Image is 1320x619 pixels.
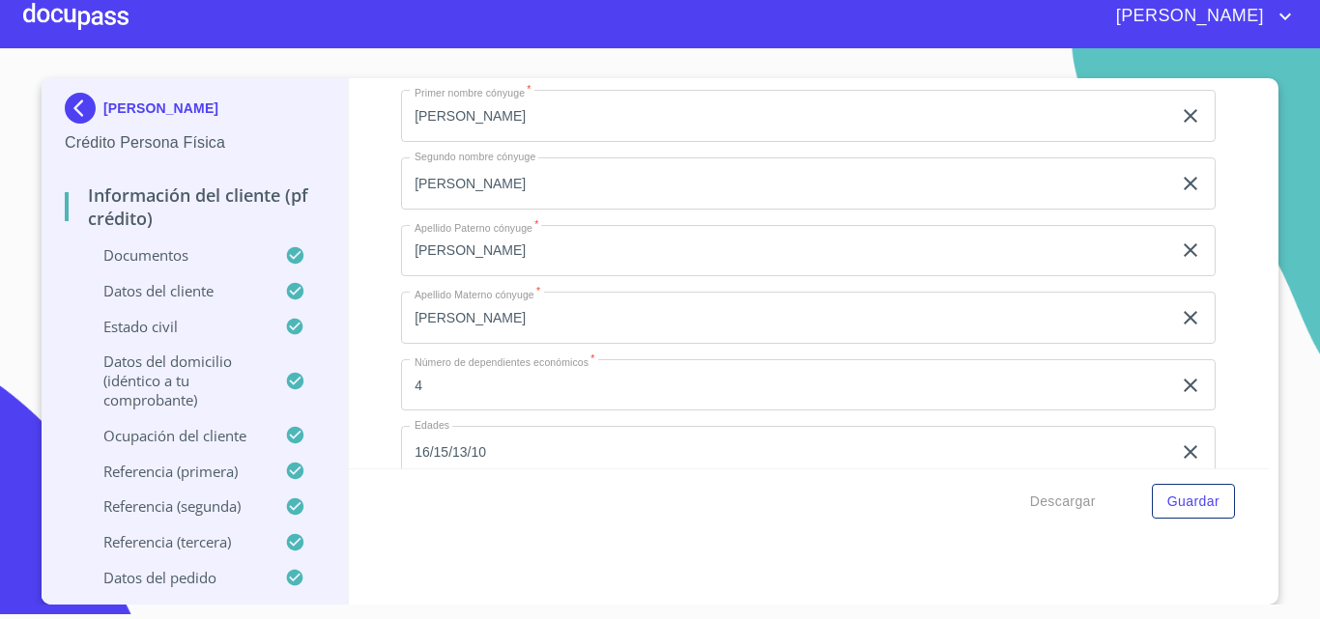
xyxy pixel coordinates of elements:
[1179,239,1202,262] button: clear input
[65,93,103,124] img: Docupass spot blue
[1167,490,1220,514] span: Guardar
[65,568,285,587] p: Datos del pedido
[65,183,325,230] p: Información del cliente (PF crédito)
[1152,484,1235,520] button: Guardar
[1102,1,1297,32] button: account of current user
[1179,104,1202,127] button: clear input
[65,317,285,336] p: Estado Civil
[1102,1,1274,32] span: [PERSON_NAME]
[65,532,285,551] p: Referencia (tercera)
[65,426,285,445] p: Ocupación del Cliente
[65,496,285,516] p: Referencia (segunda)
[1030,490,1096,514] span: Descargar
[65,462,285,481] p: Referencia (primera)
[103,100,218,116] p: [PERSON_NAME]
[65,281,285,300] p: Datos del cliente
[1179,440,1202,464] button: clear input
[1179,306,1202,329] button: clear input
[65,245,285,265] p: Documentos
[65,131,325,155] p: Crédito Persona Física
[65,93,325,131] div: [PERSON_NAME]
[1179,374,1202,397] button: clear input
[1022,484,1104,520] button: Descargar
[65,352,285,409] p: Datos del domicilio (idéntico a tu comprobante)
[1179,172,1202,195] button: clear input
